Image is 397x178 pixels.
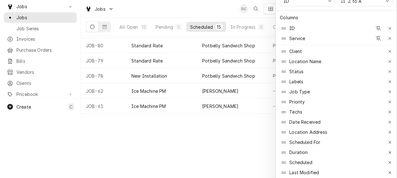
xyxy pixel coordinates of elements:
div: Location Name [277,56,395,67]
div: Service [277,33,395,44]
div: ID [277,23,395,33]
div: Client [289,48,302,55]
div: Location Name [289,58,321,65]
div: Job Type [277,87,395,97]
div: Job Type [289,88,310,95]
div: Priority [277,97,395,107]
div: Priority [289,98,305,105]
div: Date Received [277,117,395,127]
div: Last Modified [277,168,395,178]
div: Scheduled [289,159,312,166]
div: Status [277,67,395,77]
div: Last Modified [289,169,319,176]
div: Duration [277,147,395,157]
div: Labels [277,77,395,87]
div: Scheduled For [289,139,320,145]
div: Location Address [289,129,327,135]
div: Techs [277,107,395,117]
div: Techs [289,109,302,115]
div: Columns [280,14,298,21]
div: Client [277,46,395,56]
div: Scheduled For [277,137,395,147]
div: Labels [289,78,303,85]
div: Scheduled [277,157,395,168]
div: Status [289,68,304,75]
div: Date Received [289,119,321,125]
div: Service [289,35,305,42]
div: Duration [289,149,308,156]
div: ID [289,25,295,32]
div: Location Address [277,127,395,137]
